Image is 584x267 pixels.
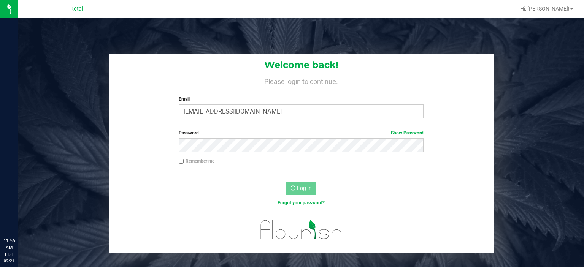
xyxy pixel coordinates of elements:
[253,214,349,245] img: flourish_logo.svg
[179,158,214,164] label: Remember me
[391,130,424,136] a: Show Password
[109,60,494,70] h1: Welcome back!
[3,237,15,258] p: 11:56 AM EDT
[3,258,15,264] p: 09/21
[297,185,312,191] span: Log In
[70,6,85,12] span: Retail
[278,200,325,205] a: Forgot your password?
[179,159,184,164] input: Remember me
[520,6,570,12] span: Hi, [PERSON_NAME]!
[286,182,316,195] button: Log In
[179,96,424,103] label: Email
[109,76,494,85] h4: Please login to continue.
[179,130,199,136] span: Password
